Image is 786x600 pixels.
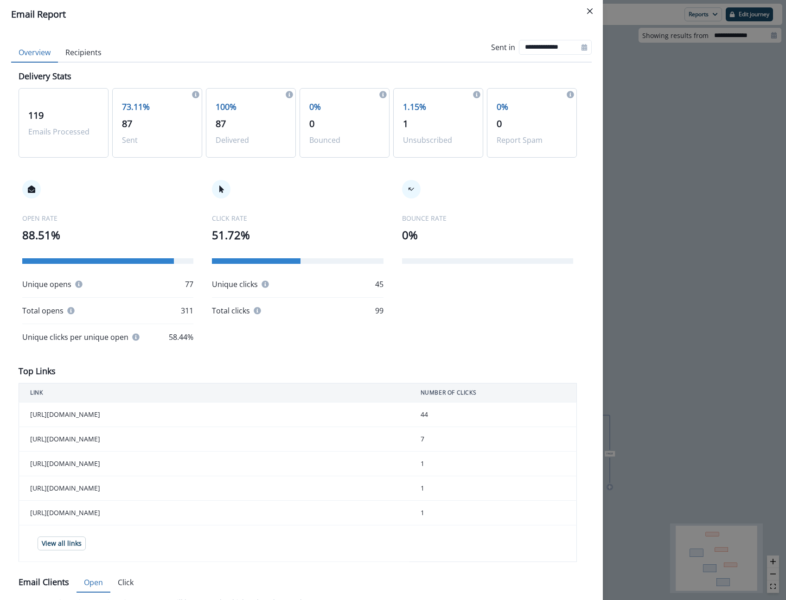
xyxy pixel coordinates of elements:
[185,279,193,290] p: 77
[403,117,408,130] span: 1
[212,279,258,290] p: Unique clicks
[212,305,250,316] p: Total clicks
[497,117,502,130] span: 0
[402,227,573,243] p: 0%
[11,43,58,63] button: Overview
[38,536,86,550] button: View all links
[409,383,577,402] th: NUMBER OF CLICKS
[19,383,409,402] th: LINK
[28,109,44,121] span: 119
[19,427,409,452] td: [URL][DOMAIN_NAME]
[19,576,69,588] p: Email Clients
[409,476,577,501] td: 1
[497,134,567,146] p: Report Spam
[216,101,286,113] p: 100%
[309,117,314,130] span: 0
[77,573,110,593] button: Open
[22,305,64,316] p: Total opens
[22,279,71,290] p: Unique opens
[309,134,380,146] p: Bounced
[169,332,193,343] p: 58.44%
[122,117,132,130] span: 87
[19,476,409,501] td: [URL][DOMAIN_NAME]
[582,4,597,19] button: Close
[403,101,473,113] p: 1.15%
[22,227,193,243] p: 88.51%
[110,573,141,593] button: Click
[403,134,473,146] p: Unsubscribed
[19,365,56,377] p: Top Links
[216,134,286,146] p: Delivered
[409,402,577,427] td: 44
[309,101,380,113] p: 0%
[216,117,226,130] span: 87
[11,7,592,21] div: Email Report
[409,452,577,476] td: 1
[28,126,99,137] p: Emails Processed
[58,43,109,63] button: Recipients
[181,305,193,316] p: 311
[42,540,82,548] p: View all links
[122,101,192,113] p: 73.11%
[375,279,383,290] p: 45
[212,227,383,243] p: 51.72%
[122,134,192,146] p: Sent
[212,213,383,223] p: CLICK RATE
[19,70,71,83] p: Delivery Stats
[491,42,515,53] p: Sent in
[409,501,577,525] td: 1
[19,452,409,476] td: [URL][DOMAIN_NAME]
[497,101,567,113] p: 0%
[22,332,128,343] p: Unique clicks per unique open
[19,402,409,427] td: [URL][DOMAIN_NAME]
[375,305,383,316] p: 99
[402,213,573,223] p: BOUNCE RATE
[409,427,577,452] td: 7
[22,213,193,223] p: OPEN RATE
[19,501,409,525] td: [URL][DOMAIN_NAME]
